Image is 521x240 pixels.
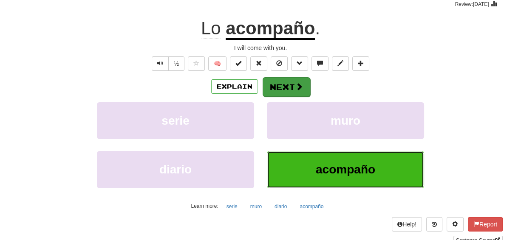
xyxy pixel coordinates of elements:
[18,44,503,52] div: I will come with you.
[246,200,266,213] button: muro
[168,56,184,71] button: ½
[392,217,422,232] button: Help!
[250,56,267,71] button: Reset to 0% Mastered (alt+r)
[315,18,320,38] span: .
[222,200,242,213] button: serie
[152,56,169,71] button: Play sentence audio (ctl+space)
[191,203,218,209] small: Learn more:
[332,56,349,71] button: Edit sentence (alt+d)
[455,1,489,7] small: Review: [DATE]
[208,56,227,71] button: 🧠
[159,163,192,176] span: diario
[226,18,315,40] u: acompaño
[468,217,503,232] button: Report
[150,56,184,71] div: Text-to-speech controls
[267,102,424,139] button: muro
[270,200,292,213] button: diario
[97,151,254,188] button: diario
[201,18,221,39] span: Lo
[161,114,189,127] span: serie
[291,56,308,71] button: Grammar (alt+g)
[211,79,258,94] button: Explain
[316,163,375,176] span: acompaño
[230,56,247,71] button: Set this sentence to 100% Mastered (alt+m)
[263,77,310,97] button: Next
[97,102,254,139] button: serie
[271,56,288,71] button: Ignore sentence (alt+i)
[188,56,205,71] button: Favorite sentence (alt+f)
[311,56,328,71] button: Discuss sentence (alt+u)
[331,114,360,127] span: muro
[295,200,328,213] button: acompaño
[267,151,424,188] button: acompaño
[352,56,369,71] button: Add to collection (alt+a)
[426,217,442,232] button: Round history (alt+y)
